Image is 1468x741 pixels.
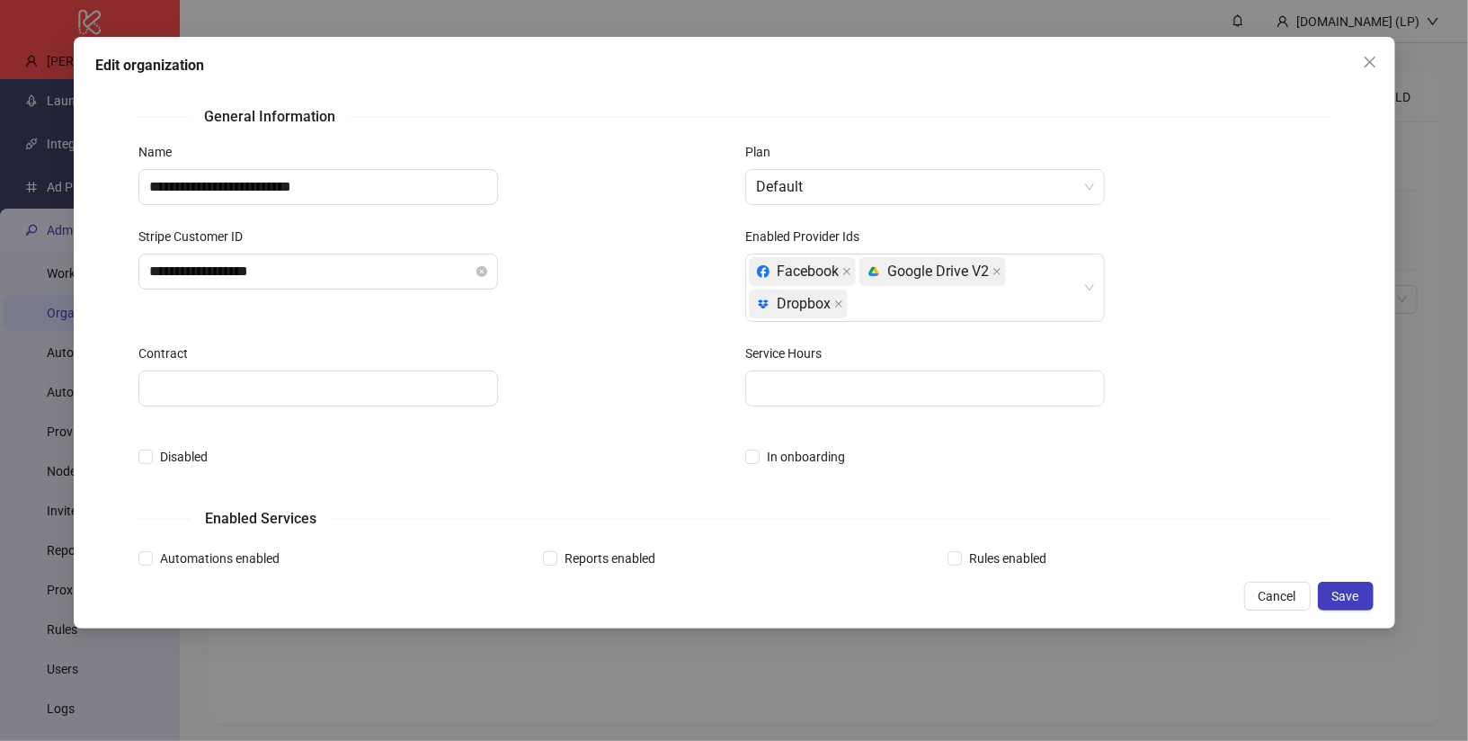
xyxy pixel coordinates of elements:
input: Name [138,169,498,205]
div: Google Drive V2 [867,258,989,285]
button: Save [1317,582,1373,611]
input: Contract [138,370,498,406]
span: General Information [190,105,350,128]
span: Reports enabled [557,549,663,568]
input: Stripe Customer ID [149,261,473,282]
span: Enabled Services [191,507,331,530]
span: close [842,267,851,276]
label: Stripe Customer ID [138,227,254,246]
div: Edit organization [95,55,1374,76]
div: Facebook [757,258,839,285]
span: close [992,267,1001,276]
label: Enabled Provider Ids [745,227,871,246]
span: Automations enabled [153,549,287,568]
div: Dropbox [757,290,831,317]
span: In onboarding [760,447,852,467]
span: close [834,299,843,308]
button: Close [1355,48,1383,76]
button: close-circle [476,266,487,277]
input: Service Hours [745,370,1105,406]
label: Service Hours [745,344,833,363]
span: Cancel [1258,589,1295,603]
button: Cancel [1243,582,1310,611]
span: Default [756,170,1094,204]
span: Disabled [153,447,215,467]
label: Name [138,142,183,162]
span: Save [1331,589,1358,603]
label: Contract [138,344,200,363]
span: close [1362,55,1376,69]
span: Rules enabled [961,549,1053,568]
label: Plan [745,142,782,162]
